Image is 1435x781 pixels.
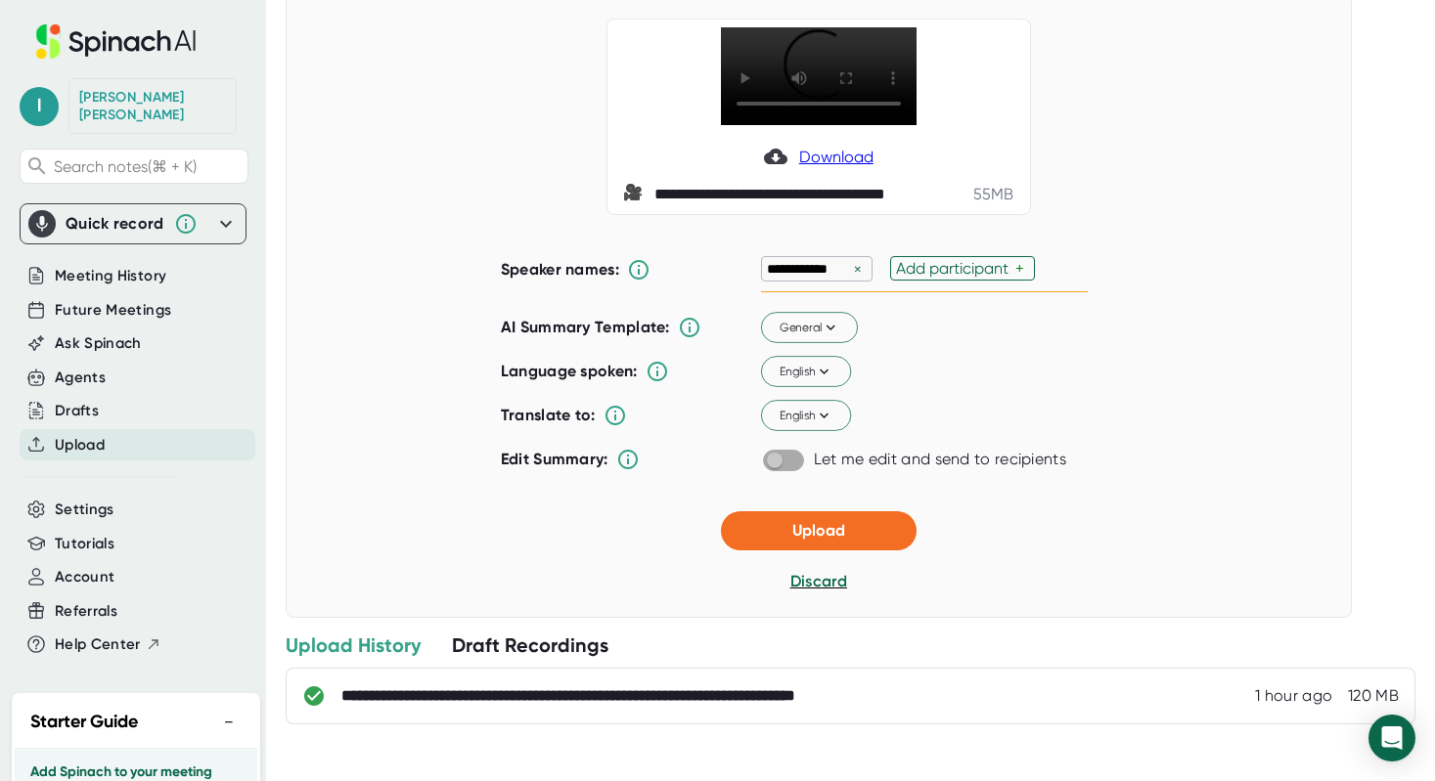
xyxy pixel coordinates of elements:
[799,148,874,166] span: Download
[30,709,138,735] h2: Starter Guide
[501,362,638,380] b: Language spoken:
[30,764,242,780] h3: Add Spinach to your meeting
[20,87,59,126] span: l
[814,450,1066,469] div: Let me edit and send to recipients
[54,157,197,176] span: Search notes (⌘ + K)
[501,318,670,337] b: AI Summary Template:
[55,434,105,456] button: Upload
[761,357,851,388] button: English
[55,299,171,322] button: Future Meetings
[792,521,845,540] span: Upload
[790,572,847,590] span: Discard
[55,499,114,521] button: Settings
[896,259,1015,278] div: Add participant
[849,260,867,279] div: ×
[79,89,226,123] div: Leslie Gomez
[761,401,851,432] button: English
[790,570,847,593] button: Discard
[780,407,833,424] span: English
[55,367,106,389] button: Agents
[452,632,608,658] div: Draft Recordings
[721,511,917,550] button: Upload
[55,265,166,287] button: Meeting History
[55,400,99,422] button: Drafts
[780,319,840,336] span: General
[973,185,1014,204] div: 55 MB
[761,313,858,344] button: General
[216,708,242,736] button: −
[55,600,117,623] button: Referrals
[1348,686,1399,706] div: 120 MB
[623,183,647,206] span: video
[55,533,114,555] button: Tutorials
[780,363,833,380] span: English
[1255,686,1332,706] div: 8/24/2025, 3:42:17 PM
[1015,259,1029,278] div: +
[1368,715,1415,761] div: Open Intercom Messenger
[55,332,142,355] button: Ask Spinach
[501,450,608,468] b: Edit Summary:
[55,633,141,656] span: Help Center
[66,214,164,234] div: Quick record
[764,145,874,168] a: Download
[286,632,421,658] div: Upload History
[501,260,619,279] b: Speaker names:
[55,566,114,588] button: Account
[501,406,596,424] b: Translate to:
[28,204,238,243] div: Quick record
[55,633,161,656] button: Help Center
